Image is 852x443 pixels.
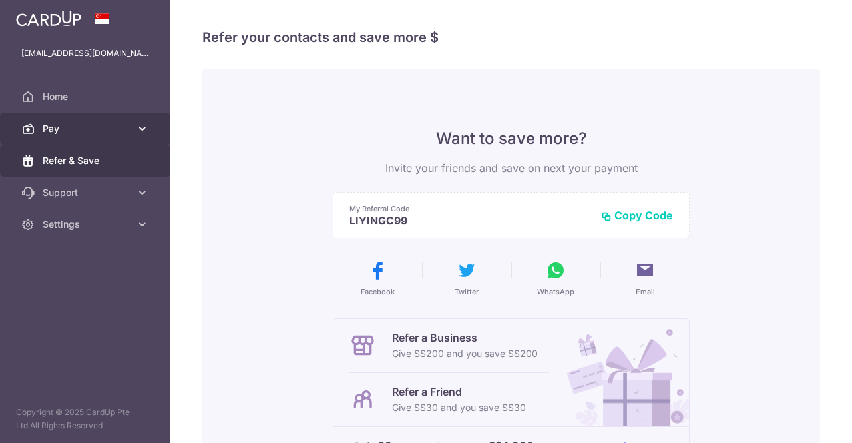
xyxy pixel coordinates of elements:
span: Pay [43,122,130,135]
p: Give S$30 and you save S$30 [392,400,526,416]
p: Give S$200 and you save S$200 [392,346,538,362]
img: CardUp [16,11,81,27]
img: Refer [554,319,689,426]
p: Refer a Friend [392,384,526,400]
p: LIYINGC99 [349,214,590,227]
button: Copy Code [601,209,673,222]
span: Help [30,9,57,21]
button: Twitter [427,260,506,297]
span: Twitter [455,286,479,297]
span: Email [636,286,655,297]
p: My Referral Code [349,203,590,214]
button: Email [606,260,684,297]
p: Refer a Business [392,330,538,346]
button: Facebook [338,260,417,297]
span: Facebook [361,286,395,297]
p: [EMAIL_ADDRESS][DOMAIN_NAME] [21,47,149,60]
span: WhatsApp [537,286,574,297]
span: Settings [43,218,130,231]
p: Want to save more? [333,128,690,149]
span: Refer & Save [43,154,130,167]
span: Support [43,186,130,199]
button: WhatsApp [517,260,595,297]
p: Invite your friends and save on next your payment [333,160,690,176]
span: Home [43,90,130,103]
h4: Refer your contacts and save more $ [202,27,820,48]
